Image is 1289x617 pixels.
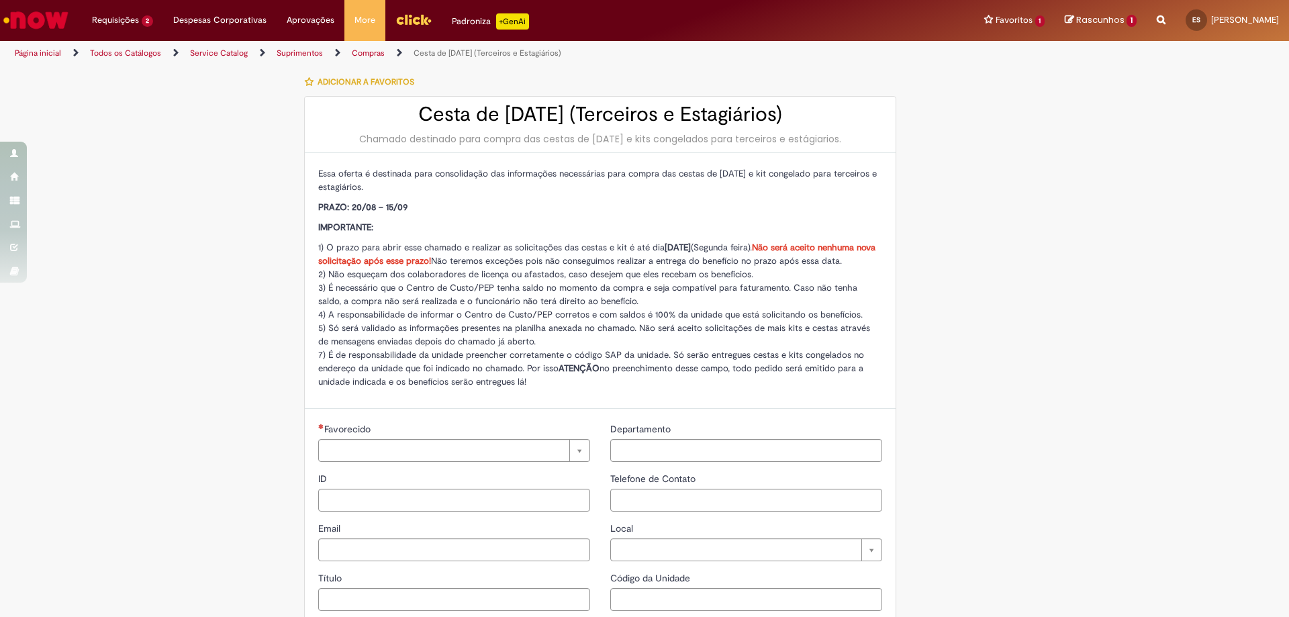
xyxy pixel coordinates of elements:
[173,13,267,27] span: Despesas Corporativas
[1127,15,1137,27] span: 1
[318,222,373,233] span: IMPORTANTE:
[610,423,673,435] span: Departamento
[610,538,882,561] a: Limpar campo Local
[90,48,161,58] a: Todos os Catálogos
[318,309,863,320] span: 4) A responsabilidade de informar o Centro de Custo/PEP corretos e com saldos é 100% da unidade q...
[15,48,61,58] a: Página inicial
[610,588,882,611] input: Código da Unidade
[318,439,590,462] a: Limpar campo Favorecido
[1211,14,1279,26] span: [PERSON_NAME]
[610,439,882,462] input: Departamento
[304,68,422,96] button: Adicionar a Favoritos
[354,13,375,27] span: More
[395,9,432,30] img: click_logo_yellow_360x200.png
[610,489,882,512] input: Telefone de Contato
[610,522,636,534] span: Local
[352,48,385,58] a: Compras
[142,15,153,27] span: 2
[318,242,875,267] strong: Não será aceito nenhuma nova solicitação após esse prazo!
[610,572,693,584] span: Código da Unidade
[318,103,882,126] h2: Cesta de [DATE] (Terceiros e Estagiários)
[318,132,882,146] div: Chamado destinado para compra das cestas de [DATE] e kits congelados para terceiros e estágiarios.
[318,201,408,213] span: PRAZO: 20/08 – 15/09
[318,424,324,429] span: Necessários
[318,77,414,87] span: Adicionar a Favoritos
[452,13,529,30] div: Padroniza
[1,7,70,34] img: ServiceNow
[318,282,857,307] span: 3) É necessário que o Centro de Custo/PEP tenha saldo no momento da compra e seja compatível para...
[610,473,698,485] span: Telefone de Contato
[496,13,529,30] p: +GenAi
[318,322,870,347] span: 5) Só será validado as informações presentes na planilha anexada no chamado. Não será aceito soli...
[414,48,561,58] a: Cesta de [DATE] (Terceiros e Estagiários)
[10,41,849,66] ul: Trilhas de página
[190,48,248,58] a: Service Catalog
[1065,14,1137,27] a: Rascunhos
[318,588,590,611] input: Título
[1035,15,1045,27] span: 1
[318,522,343,534] span: Email
[318,269,753,280] span: 2) Não esqueçam dos colaboradores de licença ou afastados, caso desejem que eles recebam os benef...
[287,13,334,27] span: Aprovações
[318,168,877,193] span: Essa oferta é destinada para consolidação das informações necessárias para compra das cestas de [...
[92,13,139,27] span: Requisições
[277,48,323,58] a: Suprimentos
[318,473,330,485] span: ID
[996,13,1033,27] span: Favoritos
[1076,13,1125,26] span: Rascunhos
[318,572,344,584] span: Título
[318,349,864,387] span: 7) É de responsabilidade da unidade preencher corretamente o código SAP da unidade. Só serão entr...
[559,363,600,374] strong: ATENÇÃO
[318,489,590,512] input: ID
[318,538,590,561] input: Email
[1192,15,1200,24] span: ES
[324,423,373,435] span: Necessários - Favorecido
[665,242,691,253] strong: [DATE]
[318,242,875,267] span: 1) O prazo para abrir esse chamado e realizar as solicitações das cestas e kit é até dia (Segunda...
